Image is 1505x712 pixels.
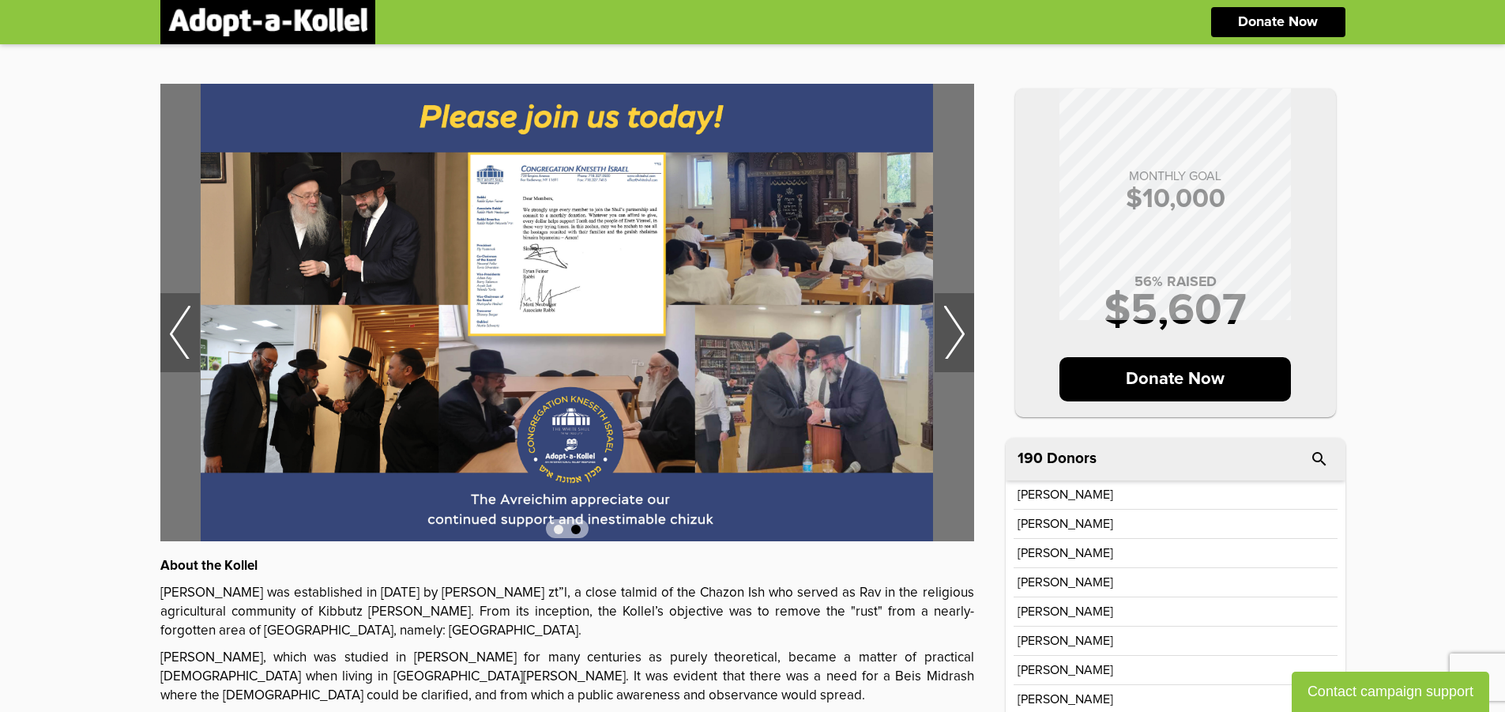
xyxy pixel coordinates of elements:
[160,649,974,706] p: [PERSON_NAME], which was studied in [PERSON_NAME] for many centuries as purely theoretical, becam...
[1018,635,1113,647] p: [PERSON_NAME]
[1031,170,1320,183] p: MONTHLY GOAL
[1018,547,1113,559] p: [PERSON_NAME]
[944,306,965,359] img: arrow_right.png
[168,8,367,36] img: logonobg.png
[1310,450,1329,469] i: search
[1018,693,1113,706] p: [PERSON_NAME]
[1018,488,1113,501] p: [PERSON_NAME]
[1018,664,1113,676] p: [PERSON_NAME]
[1031,186,1320,213] p: $
[160,584,974,641] p: [PERSON_NAME] was established in [DATE] by [PERSON_NAME] zt”l, a close talmid of the Chazon Ish w...
[160,559,258,573] strong: About the Kollel
[1047,451,1097,466] p: Donors
[554,525,563,534] button: 1 of 2
[1018,451,1043,466] span: 190
[1018,576,1113,589] p: [PERSON_NAME]
[1238,15,1318,29] p: Donate Now
[571,525,581,534] button: 2 of 2
[1059,357,1291,401] p: Donate Now
[1292,672,1489,712] button: Contact campaign support
[160,84,974,541] img: 62Cti9fSTk.8rsclCYZHW.jpg
[1018,518,1113,530] p: [PERSON_NAME]
[1018,605,1113,618] p: [PERSON_NAME]
[170,306,190,359] img: arrow_left.png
